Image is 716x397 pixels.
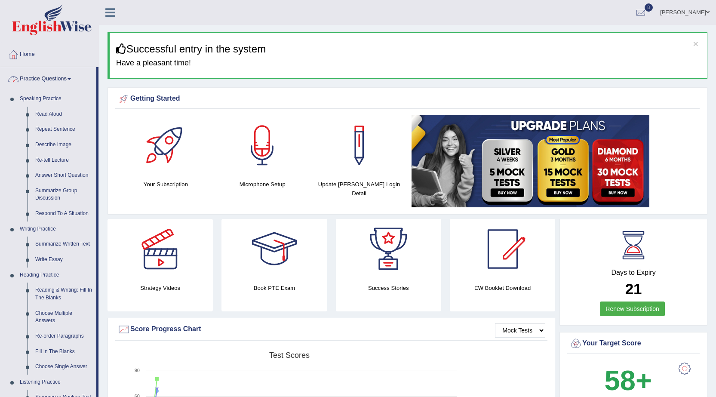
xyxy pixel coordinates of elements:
tspan: Test scores [269,351,310,360]
b: 58+ [605,365,652,396]
a: Renew Subscription [600,302,665,316]
div: Score Progress Chart [117,323,545,336]
a: Speaking Practice [16,91,96,107]
a: Practice Questions [0,67,96,89]
h4: Days to Expiry [569,269,698,277]
button: × [693,39,698,48]
h3: Successful entry in the system [116,43,701,55]
div: Getting Started [117,92,698,105]
a: Write Essay [31,252,96,268]
img: small5.jpg [412,115,649,207]
a: Fill In The Blanks [31,344,96,360]
a: Reading & Writing: Fill In The Blanks [31,283,96,305]
a: Re-order Paragraphs [31,329,96,344]
a: Listening Practice [16,375,96,390]
a: Re-tell Lecture [31,153,96,168]
text: 90 [135,368,140,373]
a: Read Aloud [31,107,96,122]
h4: Microphone Setup [218,180,307,189]
a: Home [0,43,98,64]
a: Choose Single Answer [31,359,96,375]
a: Reading Practice [16,268,96,283]
a: Describe Image [31,137,96,153]
div: Your Target Score [569,337,698,350]
h4: Have a pleasant time! [116,59,701,68]
a: Summarize Group Discussion [31,183,96,206]
a: Choose Multiple Answers [31,306,96,329]
a: Respond To A Situation [31,206,96,222]
h4: EW Booklet Download [450,283,555,292]
span: 8 [645,3,653,12]
a: Writing Practice [16,222,96,237]
h4: Book PTE Exam [221,283,327,292]
b: 21 [625,280,642,297]
a: Answer Short Question [31,168,96,183]
a: Summarize Written Text [31,237,96,252]
h4: Update [PERSON_NAME] Login Detail [315,180,403,198]
h4: Success Stories [336,283,441,292]
a: Repeat Sentence [31,122,96,137]
h4: Strategy Videos [108,283,213,292]
h4: Your Subscription [122,180,210,189]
